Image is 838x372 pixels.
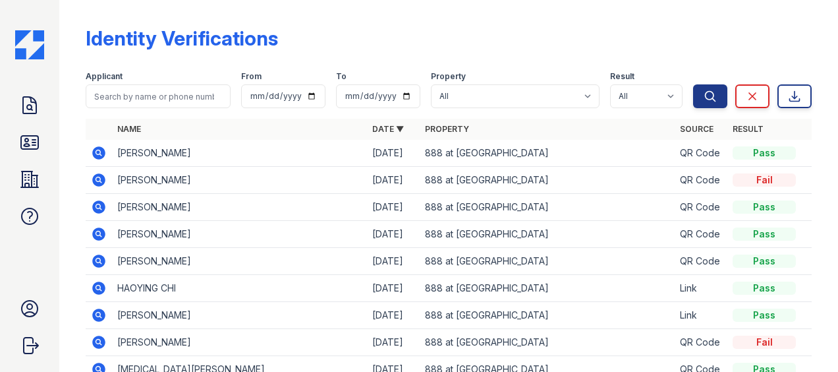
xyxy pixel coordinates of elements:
td: HAOYING CHI [112,275,367,302]
img: CE_Icon_Blue-c292c112584629df590d857e76928e9f676e5b41ef8f769ba2f05ee15b207248.png [15,30,44,59]
div: Fail [733,336,796,349]
td: [DATE] [367,140,420,167]
div: Pass [733,255,796,268]
td: [DATE] [367,221,420,248]
label: Result [610,71,634,82]
td: QR Code [675,167,727,194]
td: 888 at [GEOGRAPHIC_DATA] [420,329,675,356]
td: 888 at [GEOGRAPHIC_DATA] [420,302,675,329]
div: Pass [733,228,796,241]
td: [PERSON_NAME] [112,329,367,356]
label: Applicant [86,71,123,82]
a: Date ▼ [372,124,404,134]
div: Pass [733,146,796,160]
a: Source [680,124,713,134]
td: QR Code [675,248,727,275]
td: 888 at [GEOGRAPHIC_DATA] [420,248,675,275]
td: [PERSON_NAME] [112,221,367,248]
td: [PERSON_NAME] [112,140,367,167]
td: QR Code [675,221,727,248]
td: [PERSON_NAME] [112,194,367,221]
td: [DATE] [367,248,420,275]
td: [PERSON_NAME] [112,302,367,329]
a: Property [425,124,469,134]
td: 888 at [GEOGRAPHIC_DATA] [420,221,675,248]
td: [DATE] [367,302,420,329]
div: Fail [733,173,796,187]
div: Pass [733,309,796,322]
div: Pass [733,282,796,295]
td: [DATE] [367,194,420,221]
td: 888 at [GEOGRAPHIC_DATA] [420,167,675,194]
td: 888 at [GEOGRAPHIC_DATA] [420,275,675,302]
td: [PERSON_NAME] [112,248,367,275]
td: QR Code [675,194,727,221]
div: Identity Verifications [86,26,278,50]
a: Name [117,124,141,134]
td: Link [675,302,727,329]
label: To [336,71,347,82]
input: Search by name or phone number [86,84,231,108]
td: 888 at [GEOGRAPHIC_DATA] [420,194,675,221]
div: Pass [733,201,796,214]
td: [DATE] [367,329,420,356]
td: QR Code [675,329,727,356]
td: [DATE] [367,275,420,302]
td: QR Code [675,140,727,167]
label: From [241,71,262,82]
td: [DATE] [367,167,420,194]
a: Result [733,124,764,134]
label: Property [431,71,466,82]
td: 888 at [GEOGRAPHIC_DATA] [420,140,675,167]
td: Link [675,275,727,302]
td: [PERSON_NAME] [112,167,367,194]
